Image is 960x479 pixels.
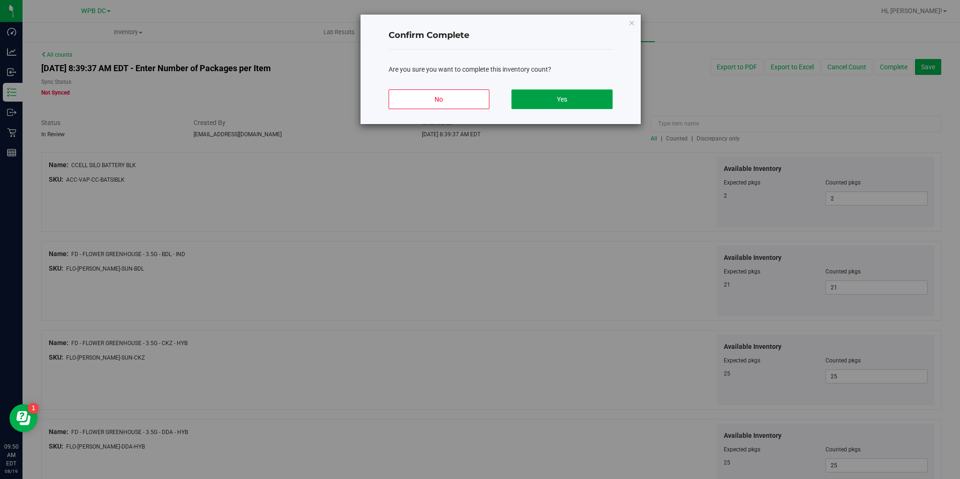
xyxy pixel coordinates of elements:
iframe: Resource center [9,404,37,432]
iframe: Resource center unread badge [28,403,39,414]
h4: Confirm Complete [389,29,613,42]
button: No [389,89,489,109]
span: Are you sure you want to complete this inventory count? [389,66,551,73]
button: Yes [511,89,612,109]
